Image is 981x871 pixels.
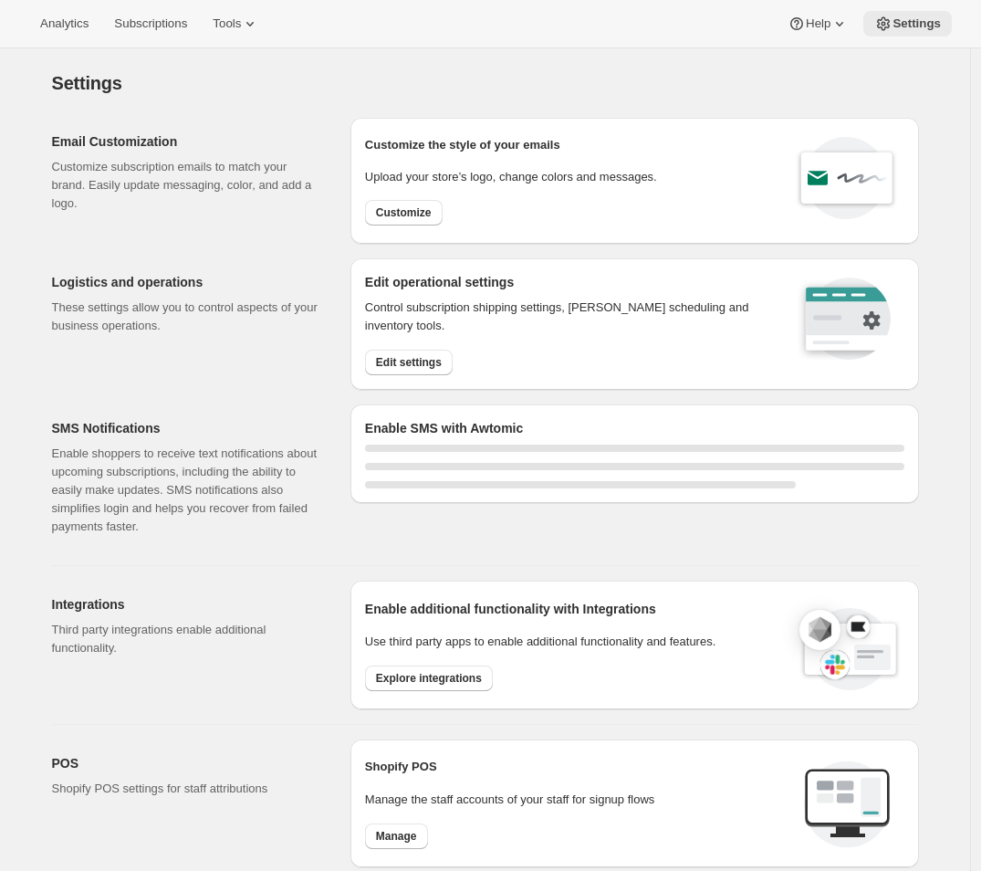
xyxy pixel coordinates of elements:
button: Tools [202,11,270,37]
span: Manage [376,829,417,844]
h2: SMS Notifications [52,419,321,437]
p: Shopify POS settings for staff attributions [52,780,321,798]
h2: Edit operational settings [365,273,773,291]
p: Customize the style of your emails [365,136,560,154]
span: Settings [52,73,122,93]
p: Upload your store’s logo, change colors and messages. [365,168,657,186]
span: Settings [892,16,941,31]
button: Manage [365,824,428,849]
span: Analytics [40,16,89,31]
button: Explore integrations [365,666,493,691]
h2: Integrations [52,595,321,614]
span: Explore integrations [376,671,482,686]
p: Control subscription shipping settings, [PERSON_NAME] scheduling and inventory tools. [365,299,773,335]
span: Subscriptions [114,16,187,31]
button: Edit settings [365,350,453,375]
p: Third party integrations enable additional functionality. [52,621,321,657]
h2: POS [52,754,321,772]
h2: Enable additional functionality with Integrations [365,600,781,618]
span: Customize [376,205,432,220]
span: Help [806,16,830,31]
button: Subscriptions [103,11,198,37]
button: Help [777,11,860,37]
p: These settings allow you to control aspects of your business operations. [52,299,321,335]
span: Edit settings [376,355,442,370]
p: Enable shoppers to receive text notifications about upcoming subscriptions, including the ability... [52,445,321,536]
p: Use third party apps to enable additional functionality and features. [365,633,781,651]
h2: Logistics and operations [52,273,321,291]
button: Settings [863,11,952,37]
p: Customize subscription emails to match your brand. Easily update messaging, color, and add a logo. [52,158,321,213]
h2: Shopify POS [365,758,789,776]
h2: Enable SMS with Awtomic [365,419,904,437]
span: Tools [213,16,241,31]
button: Analytics [29,11,99,37]
button: Customize [365,200,443,226]
h2: Email Customization [52,132,321,151]
p: Manage the staff accounts of your staff for signup flows [365,791,789,809]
